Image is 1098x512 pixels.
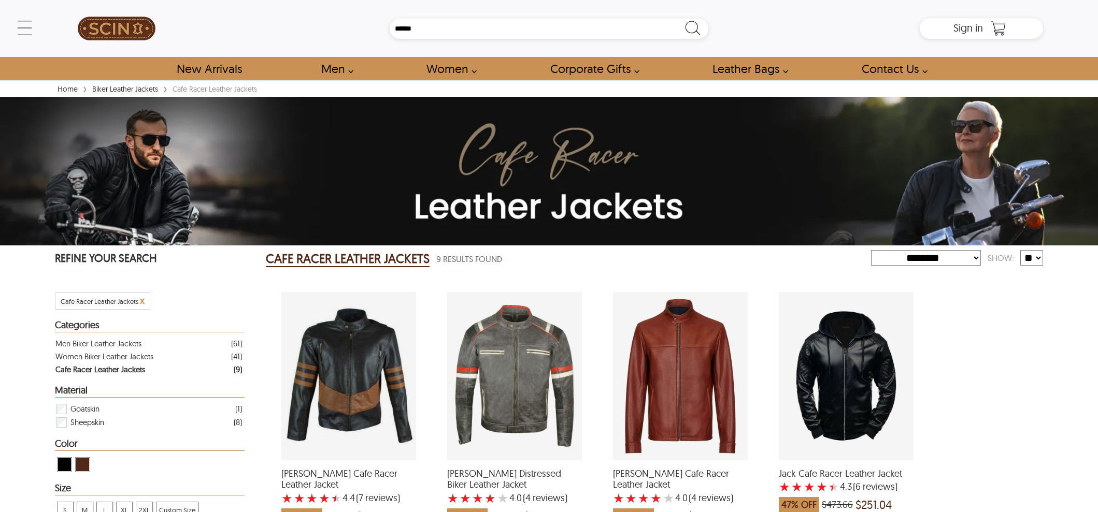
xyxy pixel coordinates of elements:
[140,297,145,305] a: Cancel Filter
[266,251,430,267] h2: CAFE RACER LEATHER JACKETS
[356,493,363,503] span: (7
[523,493,567,503] span: )
[701,57,794,80] a: Shop Leather Bags
[90,84,161,94] a: Biker Leather Jackets
[234,363,242,376] div: ( 9 )
[953,25,983,33] a: Sign in
[165,57,253,80] a: Shop New Arrivals
[55,363,242,376] a: Filter Cafe Racer Leather Jackets
[531,493,565,503] span: reviews
[309,57,359,80] a: shop men's leather jackets
[356,493,400,503] span: )
[953,21,983,34] span: Sign in
[55,251,245,268] p: REFINE YOUR SEARCH
[55,416,242,429] div: Filter Sheepskin Cafe Racer Leather Jackets
[343,493,355,503] label: 4.4
[231,350,242,363] div: ( 41 )
[791,481,803,492] label: 2 rating
[235,402,242,415] div: ( 1 )
[538,57,645,80] a: Shop Leather Corporate Gifts
[281,493,293,503] label: 1 rating
[55,363,145,376] div: Cafe Racer Leather Jackets
[853,481,861,492] span: (6
[779,468,914,479] span: Jack Cafe Racer Leather Jacket
[170,84,260,94] div: Cafe Racer Leather Jackets
[306,493,318,503] label: 3 rating
[850,57,933,80] a: contact-us
[281,468,416,490] span: Archer Cafe Racer Leather Jacket
[55,337,141,350] div: Men Biker Leather Jackets
[75,457,90,472] div: View Brown ( Brand Color ) Cafe Racer Leather Jackets
[861,481,895,492] span: reviews
[319,493,330,503] label: 4 rating
[675,493,688,503] label: 4.0
[55,337,242,350] a: Filter Men Biker Leather Jackets
[484,493,496,503] label: 4 rating
[625,493,637,503] label: 2 rating
[55,385,245,398] div: Heading Filter Cafe Racer Leather Jackets by Material
[294,493,305,503] label: 2 rating
[55,320,245,332] div: Heading Filter Cafe Racer Leather Jackets by Categories
[447,493,459,503] label: 1 rating
[415,57,482,80] a: Shop Women Leather Jackets
[650,493,662,503] label: 4 rating
[61,297,138,305] span: Filter Cafe Racer Leather Jackets
[816,481,828,492] label: 4 rating
[55,350,153,363] div: Women Biker Leather Jackets
[1054,471,1088,502] iframe: chat widget
[509,493,522,503] label: 4.0
[55,483,245,495] div: Heading Filter Cafe Racer Leather Jackets by Size
[70,402,99,416] span: Goatskin
[853,481,897,492] span: )
[988,21,1009,36] a: Shopping Cart
[804,481,815,492] label: 3 rating
[901,309,1088,465] iframe: chat widget
[163,79,167,97] span: ›
[460,493,471,503] label: 2 rating
[822,500,853,510] span: $473.66
[497,493,508,503] label: 5 rating
[638,493,649,503] label: 3 rating
[55,402,242,416] div: Filter Goatskin Cafe Racer Leather Jackets
[696,493,731,503] span: reviews
[840,481,852,492] label: 4.3
[266,248,871,269] div: Cafe Racer Leather Jackets 9 Results Found
[447,468,582,490] span: Enzo Distressed Biker Leather Jacket
[83,79,87,97] span: ›
[57,457,72,472] div: View Black Cafe Racer Leather Jackets
[779,481,790,492] label: 1 rating
[613,493,624,503] label: 1 rating
[855,500,892,510] span: $251.04
[689,493,696,503] span: (4
[689,493,733,503] span: )
[829,481,839,492] label: 5 rating
[55,350,242,363] a: Filter Women Biker Leather Jackets
[55,438,245,451] div: Heading Filter Cafe Racer Leather Jackets by Color
[140,295,145,306] span: x
[663,493,674,503] label: 5 rating
[70,416,104,429] span: Sheepskin
[363,493,397,503] span: reviews
[55,84,80,94] a: Home
[331,493,341,503] label: 5 rating
[613,468,748,490] span: Fred Cafe Racer Leather Jacket
[472,493,483,503] label: 3 rating
[981,249,1020,267] div: Show:
[436,253,502,266] span: 9 Results Found
[234,416,242,429] div: ( 8 )
[231,337,242,350] div: ( 61 )
[78,5,155,52] img: SCIN
[55,5,178,52] a: SCIN
[523,493,531,503] span: (4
